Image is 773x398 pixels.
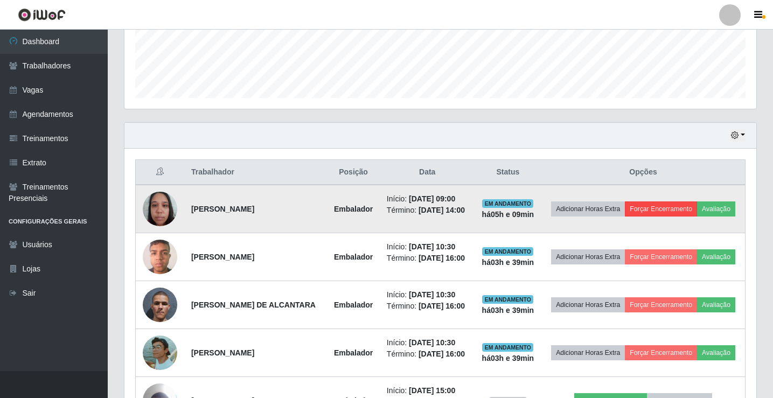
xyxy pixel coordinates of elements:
strong: Embalador [334,348,373,357]
button: Adicionar Horas Extra [551,249,625,264]
li: Término: [387,301,468,312]
strong: há 03 h e 39 min [482,354,534,362]
th: Opções [541,160,745,185]
button: Forçar Encerramento [625,249,697,264]
button: Adicionar Horas Extra [551,345,625,360]
strong: Embalador [334,205,373,213]
th: Posição [326,160,380,185]
li: Início: [387,337,468,348]
time: [DATE] 16:00 [419,302,465,310]
time: [DATE] 10:30 [409,290,455,299]
li: Término: [387,348,468,360]
span: EM ANDAMENTO [482,247,533,256]
li: Início: [387,385,468,396]
time: [DATE] 15:00 [409,386,455,395]
time: [DATE] 16:00 [419,254,465,262]
li: Término: [387,253,468,264]
span: EM ANDAMENTO [482,343,533,352]
time: [DATE] 09:00 [409,194,455,203]
button: Forçar Encerramento [625,297,697,312]
button: Adicionar Horas Extra [551,201,625,217]
strong: Embalador [334,301,373,309]
time: [DATE] 14:00 [419,206,465,214]
strong: [PERSON_NAME] [191,205,254,213]
button: Forçar Encerramento [625,345,697,360]
strong: Embalador [334,253,373,261]
span: EM ANDAMENTO [482,295,533,304]
strong: [PERSON_NAME] [191,348,254,357]
img: 1740415667017.jpeg [143,186,177,232]
button: Adicionar Horas Extra [551,297,625,312]
li: Início: [387,193,468,205]
img: 1756149740665.jpeg [143,336,177,370]
th: Data [380,160,475,185]
strong: [PERSON_NAME] DE ALCANTARA [191,301,316,309]
th: Status [475,160,541,185]
li: Início: [387,241,468,253]
span: EM ANDAMENTO [482,199,533,208]
img: 1730850583959.jpeg [143,274,177,336]
button: Forçar Encerramento [625,201,697,217]
button: Avaliação [697,249,735,264]
img: CoreUI Logo [18,8,66,22]
time: [DATE] 16:00 [419,350,465,358]
strong: há 03 h e 39 min [482,258,534,267]
li: Início: [387,289,468,301]
th: Trabalhador [185,160,326,185]
img: 1687717859482.jpeg [143,234,177,280]
strong: [PERSON_NAME] [191,253,254,261]
time: [DATE] 10:30 [409,338,455,347]
button: Avaliação [697,201,735,217]
strong: há 05 h e 09 min [482,210,534,219]
button: Avaliação [697,297,735,312]
li: Término: [387,205,468,216]
button: Avaliação [697,345,735,360]
time: [DATE] 10:30 [409,242,455,251]
strong: há 03 h e 39 min [482,306,534,315]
